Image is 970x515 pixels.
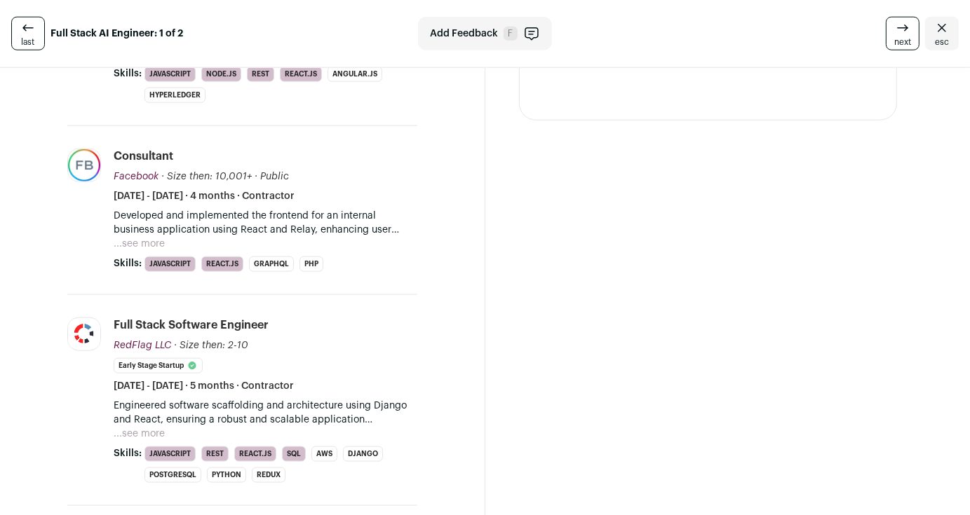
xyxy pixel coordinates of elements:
li: AWS [311,446,337,462]
span: esc [935,36,949,48]
span: · Size then: 2-10 [174,341,248,350]
li: SQL [282,446,306,462]
button: Add Feedback F [418,17,552,50]
div: Full Stack Software Engineer [114,317,269,333]
p: Engineered software scaffolding and architecture using Django and React, ensuring a robust and sc... [114,399,417,427]
span: next [894,36,911,48]
li: Django [343,446,383,462]
span: Facebook [114,172,159,181]
span: · Size then: 10,001+ [161,172,252,181]
a: Close [925,17,959,50]
li: REST [201,446,229,462]
li: PHP [299,256,323,272]
li: React.js [280,67,322,82]
span: [DATE] - [DATE] · 4 months · Contractor [114,189,295,203]
span: [DATE] - [DATE] · 5 months · Contractor [114,379,294,393]
div: Consultant [114,149,173,164]
span: Public [260,172,289,181]
a: next [886,17,920,50]
li: Early Stage Startup [114,358,203,373]
li: PostgreSQL [144,467,201,483]
li: JavaScript [144,67,196,82]
li: Angular.js [328,67,382,82]
img: 097c58fecd6907d6b6eaea5bec361ec95c7d1532a321e7b927d2ca28f532afa2.jpg [68,320,100,348]
li: Redux [252,467,285,483]
span: · [255,170,257,184]
li: JavaScript [144,256,196,272]
li: React.js [201,256,243,272]
strong: Full Stack AI Engineer: 1 of 2 [50,27,183,41]
span: F [504,27,518,41]
span: RedFlag LLC [114,341,171,350]
button: ...see more [114,427,165,441]
span: Add Feedback [430,27,498,41]
span: last [22,36,35,48]
img: 4e8f8f8ea6f916b2987a5d9db723e60b304003819d0a15055c9b9b550b6f4247.jpg [68,149,100,181]
li: JavaScript [144,446,196,462]
li: GraphQL [249,256,294,272]
span: Skills: [114,256,142,270]
span: Skills: [114,67,142,81]
li: Node.js [201,67,241,82]
button: ...see more [114,237,165,251]
a: last [11,17,45,50]
li: Hyperledger [144,88,206,103]
span: Skills: [114,446,142,460]
p: Developed and implemented the frontend for an internal business application using React and Relay... [114,209,417,237]
li: React.js [234,446,276,462]
li: REST [247,67,274,82]
li: Python [207,467,246,483]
